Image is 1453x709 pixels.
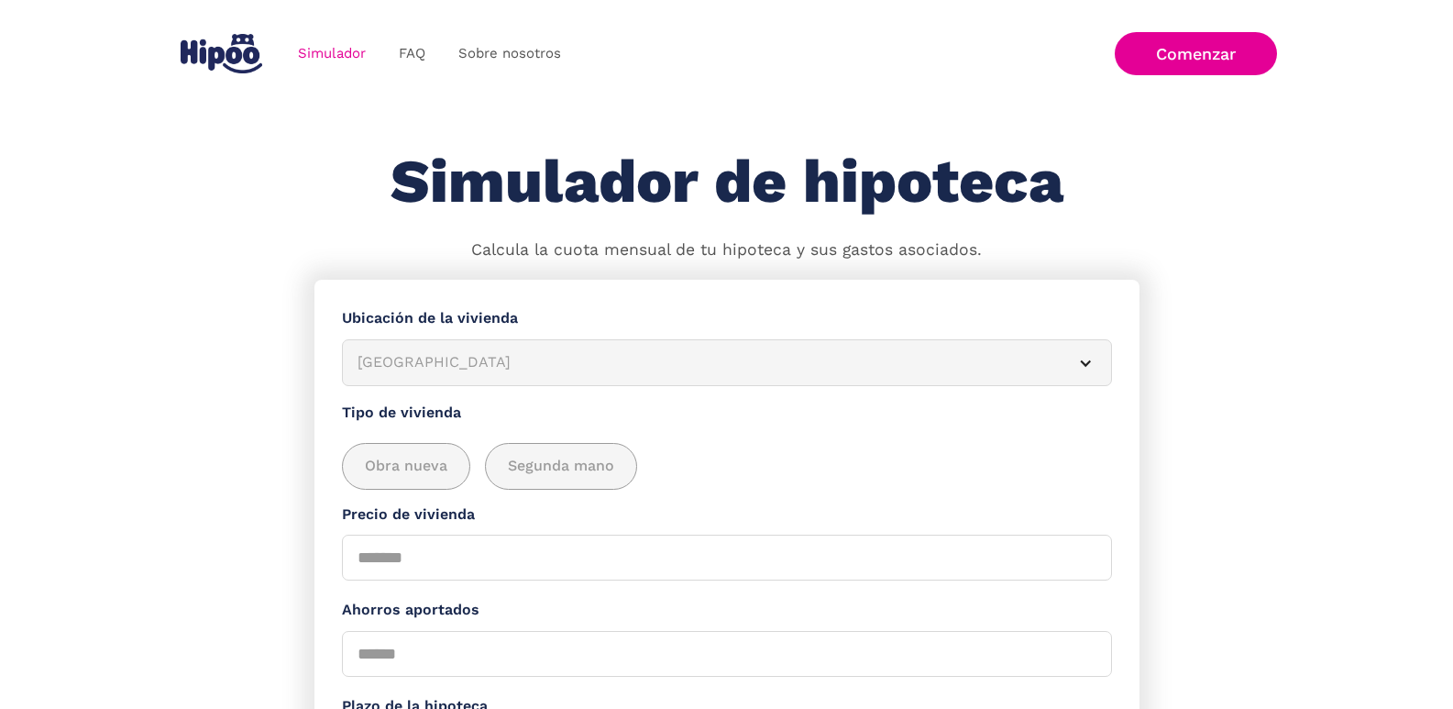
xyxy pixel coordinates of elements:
[281,36,382,72] a: Simulador
[391,149,1063,216] h1: Simulador de hipoteca
[342,599,1112,622] label: Ahorros aportados
[342,504,1112,526] label: Precio de vivienda
[342,339,1112,386] article: [GEOGRAPHIC_DATA]
[1115,32,1277,75] a: Comenzar
[342,307,1112,330] label: Ubicación de la vivienda
[342,402,1112,425] label: Tipo de vivienda
[442,36,578,72] a: Sobre nosotros
[508,455,614,478] span: Segunda mano
[358,351,1052,374] div: [GEOGRAPHIC_DATA]
[342,443,1112,490] div: add_description_here
[382,36,442,72] a: FAQ
[471,238,982,262] p: Calcula la cuota mensual de tu hipoteca y sus gastos asociados.
[365,455,447,478] span: Obra nueva
[177,27,267,81] a: home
